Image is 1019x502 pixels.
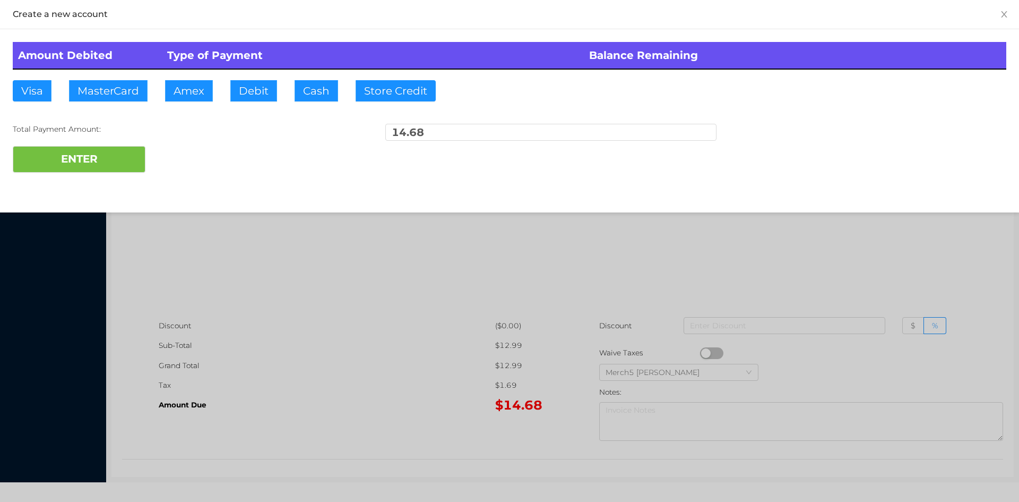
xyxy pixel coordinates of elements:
[162,42,584,69] th: Type of Payment
[13,42,162,69] th: Amount Debited
[1000,10,1008,19] i: icon: close
[356,80,436,101] button: Store Credit
[295,80,338,101] button: Cash
[165,80,213,101] button: Amex
[13,124,344,135] div: Total Payment Amount:
[230,80,277,101] button: Debit
[13,146,145,173] button: ENTER
[69,80,148,101] button: MasterCard
[584,42,1006,69] th: Balance Remaining
[13,8,1006,20] div: Create a new account
[13,80,51,101] button: Visa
